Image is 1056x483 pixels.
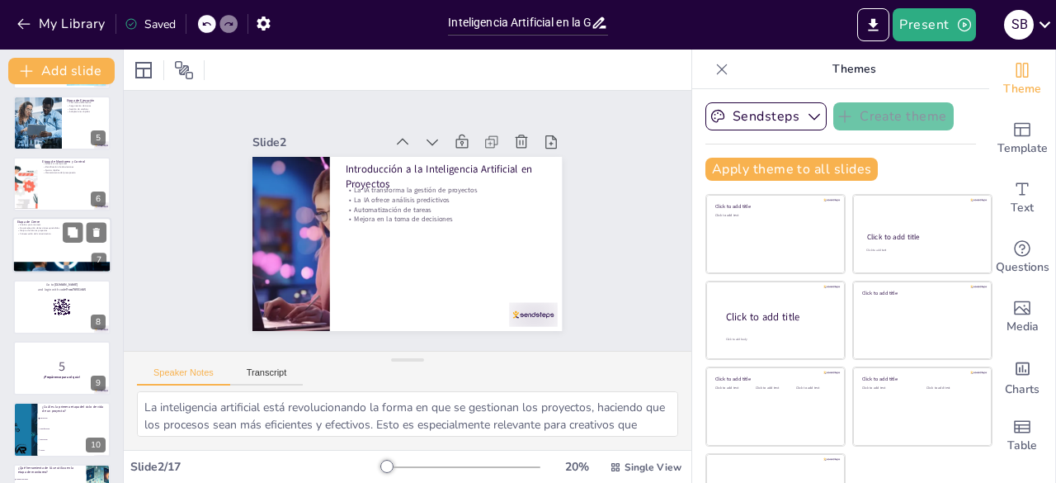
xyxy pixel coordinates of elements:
div: 7 [12,218,111,274]
div: Add a table [989,406,1055,466]
textarea: La inteligencia artificial está revolucionando la forma en que se gestionan los proyectos, hacien... [137,391,678,437]
p: Conservación del conocimiento [17,233,106,236]
div: Click to add text [926,386,978,391]
span: Questions [996,258,1049,277]
p: Gestión de cambios [67,107,106,111]
button: Apply theme to all slides [705,158,878,181]
button: Duplicate Slide [63,223,82,243]
button: S B [1004,8,1034,41]
button: Create theme [833,102,954,130]
span: Charts [1005,381,1039,399]
div: Click to add text [796,386,833,391]
div: 6 [91,192,106,206]
div: Add ready made slides [989,109,1055,168]
div: Add charts and graphs [989,347,1055,406]
div: Click to add title [726,310,832,324]
p: Themes [735,50,973,89]
div: Click to add text [715,386,752,391]
p: Automatización de tareas [348,192,547,244]
div: Get real-time input from your audience [989,228,1055,287]
input: Insert title [448,11,590,35]
p: 5 [18,358,106,376]
button: Delete Slide [87,223,106,243]
div: Add text boxes [989,168,1055,228]
button: Export to PowerPoint [857,8,889,41]
p: Comunicación efectiva [67,101,106,104]
div: 5 [13,96,111,150]
div: Click to add title [862,289,980,296]
div: Click to add text [715,214,833,218]
button: My Library [12,11,112,37]
div: Click to add text [866,249,976,253]
span: Cierre [40,449,110,451]
div: 8 [91,315,106,329]
span: Iniciación [40,417,110,419]
div: 20 % [557,459,596,475]
div: 9 [13,341,111,395]
span: Table [1007,437,1037,455]
p: and login with code [18,287,106,292]
div: 5 [91,130,106,145]
span: Single View [625,461,681,474]
div: Change the overall theme [989,50,1055,109]
div: 6 [13,157,111,211]
p: ¿Qué herramienta de IA se utiliza en la etapa de monitoreo? [18,466,82,475]
p: Etapa de Cierre [17,220,106,225]
p: Introducción a la Inteligencia Artificial en Proyectos [353,150,556,220]
div: Click to add title [862,376,980,382]
p: Mejora en la toma de decisiones [346,201,545,253]
button: Transcript [230,367,304,386]
div: Click to add title [867,232,977,242]
p: Etapa de Monitoreo y Control [42,159,106,164]
p: Análisis post-mortem [17,224,106,227]
p: La IA ofrece análisis predictivos [351,182,549,234]
button: Sendsteps [705,102,827,130]
span: Theme [1003,80,1041,98]
p: Etapa de Ejecución [67,97,106,102]
p: La IA transforma la gestión de proyectos [352,173,551,225]
span: Template [997,140,1048,158]
div: S B [1004,10,1034,40]
div: Click to add title [715,203,833,210]
p: Go to [18,282,106,287]
button: Add slide [8,58,115,84]
span: Media [1006,318,1039,336]
div: Click to add title [715,376,833,382]
span: Planificación [40,428,110,429]
strong: [DOMAIN_NAME] [54,282,78,286]
button: Speaker Notes [137,367,230,386]
span: Análisis de datos [16,478,85,480]
div: Add images, graphics, shapes or video [989,287,1055,347]
p: Documentación de lecciones aprendidas [17,226,106,230]
span: Text [1011,199,1034,217]
p: Mejora de futuros proyectos [17,230,106,233]
span: Position [174,60,194,80]
button: Present [893,8,975,41]
p: Identificación de desviaciones [42,165,106,168]
div: Layout [130,57,157,83]
p: Seguimiento de tareas [67,104,106,107]
div: Click to add body [726,338,830,342]
div: 9 [91,376,106,391]
div: 8 [13,280,111,334]
span: Ejecución [40,438,110,440]
div: Click to add text [756,386,793,391]
p: ¿Cuál es la primera etapa del ciclo de vida de un proyecto? [42,404,106,413]
strong: ¡Prepárense para el quiz! [44,375,79,379]
div: Saved [125,17,176,32]
div: Slide 2 / 17 [130,459,382,475]
div: Click to add text [862,386,914,391]
p: Mantenimiento del presupuesto [42,172,106,175]
p: Análisis en tiempo real [42,163,106,166]
div: 7 [92,253,106,268]
p: Ajustes rápidos [42,168,106,172]
div: Slide 2 [271,104,403,147]
div: 10 [13,402,111,457]
div: 10 [86,438,106,452]
p: Adaptaciones rápidas [67,110,106,113]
